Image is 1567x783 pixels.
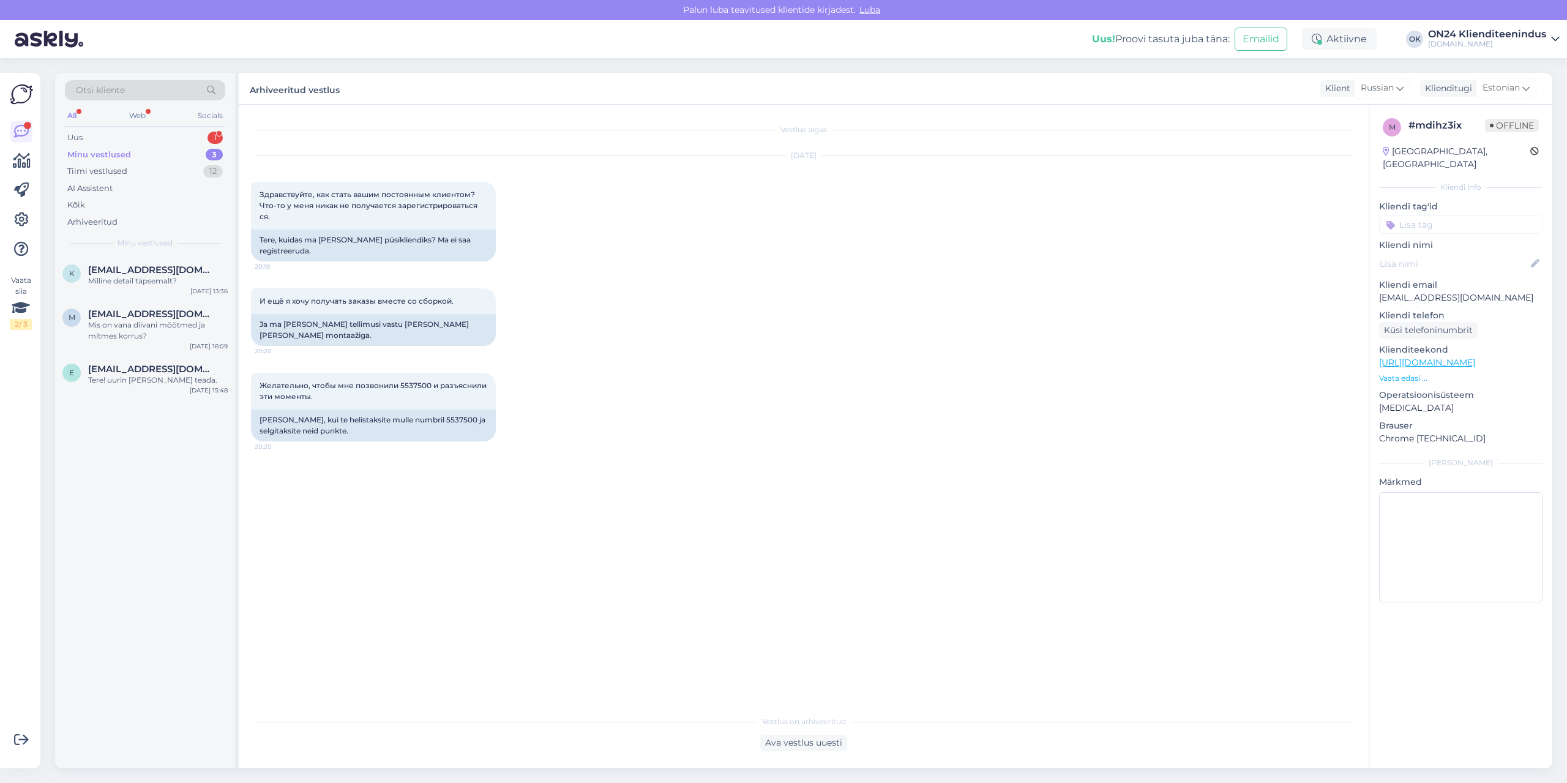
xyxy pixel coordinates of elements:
p: [EMAIL_ADDRESS][DOMAIN_NAME] [1379,291,1543,304]
span: 20:19 [255,262,301,271]
div: All [65,108,79,124]
div: # mdihz3ix [1408,118,1485,133]
input: Lisa nimi [1380,257,1528,271]
label: Arhiveeritud vestlus [250,80,340,97]
div: [DATE] 13:36 [190,287,228,296]
span: kiffu65@gmail.com [88,264,215,275]
div: 12 [203,165,223,178]
b: Uus! [1092,33,1115,45]
p: Kliendi tag'id [1379,200,1543,213]
span: e [69,368,74,377]
div: [DATE] 16:09 [190,342,228,351]
div: Tiimi vestlused [67,165,127,178]
div: Tere! uurin [PERSON_NAME] teada. [88,375,228,386]
div: Vestlus algas [251,124,1356,135]
p: Vaata edasi ... [1379,373,1543,384]
div: [PERSON_NAME] [1379,457,1543,468]
p: Klienditeekond [1379,343,1543,356]
p: [MEDICAL_DATA] [1379,402,1543,414]
a: [URL][DOMAIN_NAME] [1379,357,1475,368]
span: 20:20 [255,442,301,451]
div: 2 / 3 [10,319,32,330]
span: Vestlus on arhiveeritud [762,716,846,727]
span: Otsi kliente [76,84,125,97]
div: Mis on vana diivani mõõtmed ja mitmes korrus? [88,320,228,342]
div: [DOMAIN_NAME] [1428,39,1546,49]
div: Web [127,108,148,124]
span: maarika_voltri@hotmail.com [88,309,215,320]
div: Ja ma [PERSON_NAME] tellimusi vastu [PERSON_NAME] [PERSON_NAME] montaažiga. [251,314,496,346]
p: Märkmed [1379,476,1543,489]
span: Luba [856,4,884,15]
div: 1 [208,132,223,144]
span: k [69,269,75,278]
div: Vaata siia [10,275,32,330]
div: Kliendi info [1379,182,1543,193]
div: Ava vestlus uuesti [760,735,847,751]
span: Offline [1485,119,1539,132]
span: Minu vestlused [118,238,173,249]
div: [DATE] [251,150,1356,161]
div: Küsi telefoninumbrit [1379,322,1478,339]
span: Russian [1361,81,1394,95]
span: efkakask@gmail.com [88,364,215,375]
span: 20:20 [255,347,301,356]
a: ON24 Klienditeenindus[DOMAIN_NAME] [1428,29,1560,49]
span: m [1389,122,1396,132]
span: И ещё я хочу получать заказы вместе со сборкой. [260,296,454,305]
div: Klient [1320,82,1350,95]
div: Aktiivne [1302,28,1377,50]
div: Arhiveeritud [67,216,118,228]
p: Kliendi email [1379,279,1543,291]
div: 3 [206,149,223,161]
div: Proovi tasuta juba täna: [1092,32,1230,47]
div: Minu vestlused [67,149,131,161]
div: AI Assistent [67,182,113,195]
p: Chrome [TECHNICAL_ID] [1379,432,1543,445]
div: Kõik [67,199,85,211]
input: Lisa tag [1379,215,1543,234]
div: Tere, kuidas ma [PERSON_NAME] püsikliendiks? Ma ei saa registreeruda. [251,230,496,261]
div: OK [1406,31,1423,48]
div: Klienditugi [1420,82,1472,95]
div: Uus [67,132,83,144]
p: Brauser [1379,419,1543,432]
span: Estonian [1483,81,1520,95]
p: Operatsioonisüsteem [1379,389,1543,402]
div: [DATE] 15:48 [190,386,228,395]
span: m [69,313,75,322]
button: Emailid [1235,28,1287,51]
div: [GEOGRAPHIC_DATA], [GEOGRAPHIC_DATA] [1383,145,1530,171]
div: ON24 Klienditeenindus [1428,29,1546,39]
span: Здравствуйте, как стать вашим постоянным клиентом? Что-то у меня никак не получается зарегистриро... [260,190,479,221]
p: Kliendi nimi [1379,239,1543,252]
div: [PERSON_NAME], kui te helistaksite mulle numbril 5537500 ja selgitaksite neid punkte. [251,410,496,441]
div: Milline detail täpsemalt? [88,275,228,287]
p: Kliendi telefon [1379,309,1543,322]
div: Socials [195,108,225,124]
img: Askly Logo [10,83,33,106]
span: Желательно, чтобы мне позвонили 5537500 и разъяснили эти моменты. [260,381,488,401]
